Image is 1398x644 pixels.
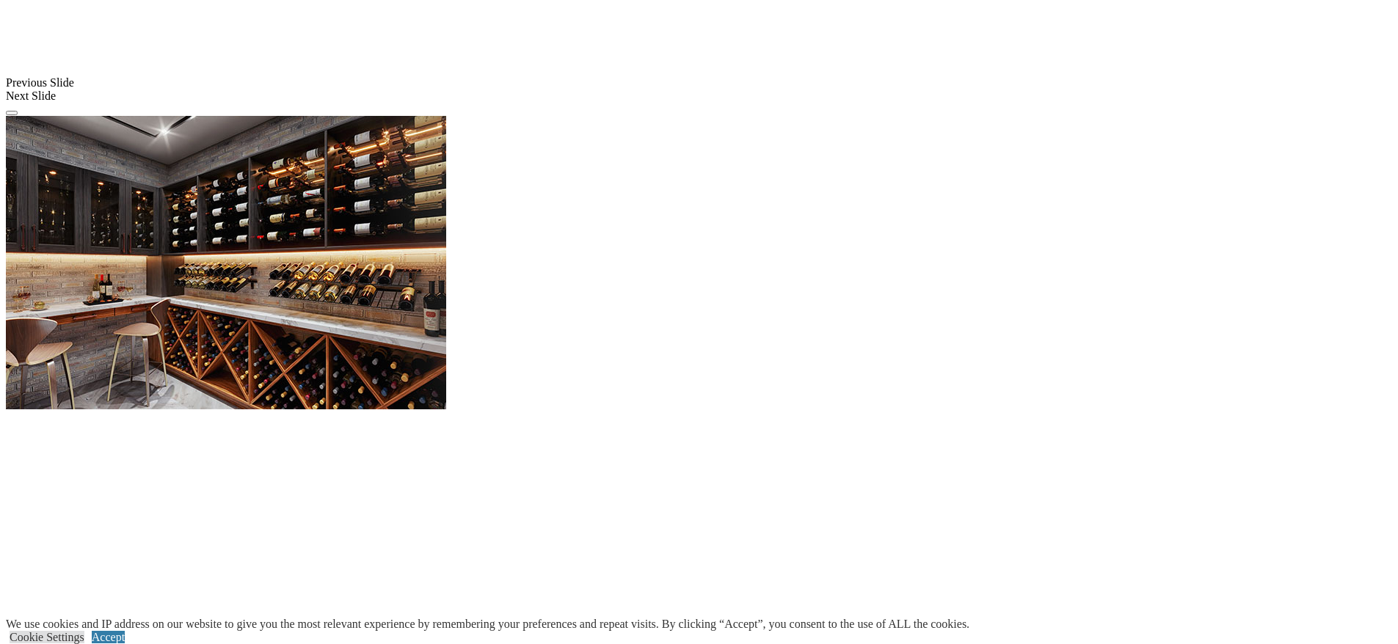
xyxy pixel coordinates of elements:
[10,631,84,643] a: Cookie Settings
[6,111,18,115] button: Click here to pause slide show
[6,76,1392,89] div: Previous Slide
[6,618,969,631] div: We use cookies and IP address on our website to give you the most relevant experience by remember...
[92,631,125,643] a: Accept
[6,89,1392,103] div: Next Slide
[6,116,446,409] img: Banner for mobile view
